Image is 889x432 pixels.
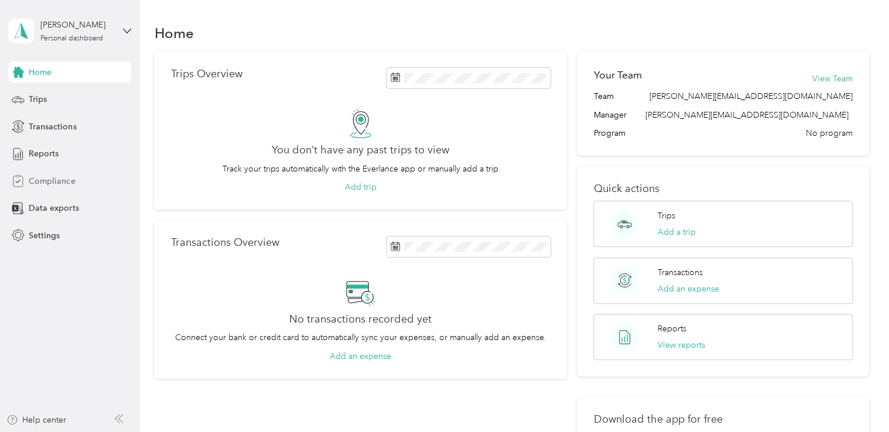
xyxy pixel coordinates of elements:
span: [PERSON_NAME][EMAIL_ADDRESS][DOMAIN_NAME] [645,110,849,120]
div: Personal dashboard [40,35,103,42]
h2: No transactions recorded yet [289,313,432,325]
button: Help center [6,414,66,426]
iframe: Everlance-gr Chat Button Frame [823,366,889,432]
span: Reports [29,148,59,160]
button: Add a trip [658,226,696,238]
p: Transactions [658,266,703,279]
span: Compliance [29,175,75,187]
span: Transactions [29,121,76,133]
span: Trips [29,93,47,105]
h2: You don’t have any past trips to view [272,144,449,156]
button: View Team [812,73,853,85]
span: Manager [593,109,626,121]
p: Download the app for free [593,413,852,426]
button: Add an expense [658,283,719,295]
h1: Home [154,27,193,39]
span: No program [806,127,853,139]
span: Settings [29,229,60,242]
p: Connect your bank or credit card to automatically sync your expenses, or manually add an expense. [175,331,546,344]
button: View reports [658,339,705,351]
p: Reports [658,323,686,335]
p: Trips Overview [170,68,242,80]
p: Trips [658,210,675,222]
span: Team [593,90,613,102]
p: Quick actions [593,183,852,195]
h2: Your Team [593,68,641,83]
p: Transactions Overview [170,236,279,249]
button: Add an expense [330,350,391,362]
span: Program [593,127,625,139]
span: [PERSON_NAME][EMAIL_ADDRESS][DOMAIN_NAME] [649,90,853,102]
span: Data exports [29,202,78,214]
p: Track your trips automatically with the Everlance app or manually add a trip [223,163,498,175]
button: Add trip [345,181,377,193]
div: [PERSON_NAME] [40,19,114,31]
span: Home [29,66,52,78]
